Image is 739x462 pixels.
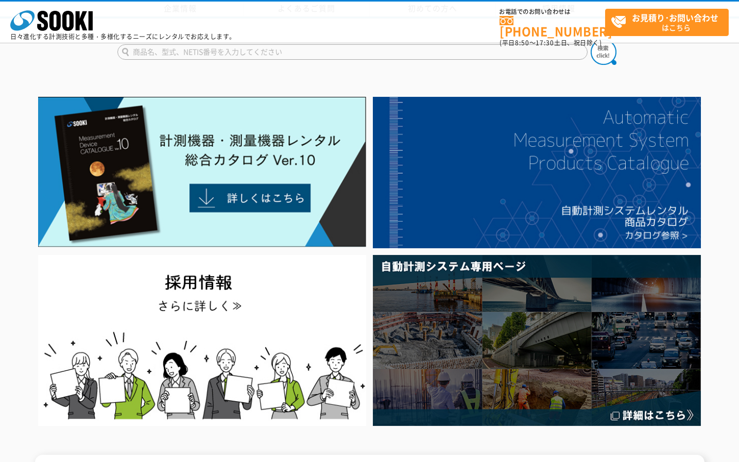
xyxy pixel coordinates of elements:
span: お電話でのお問い合わせは [500,9,605,15]
span: はこちら [611,9,728,35]
input: 商品名、型式、NETIS番号を入力してください [117,44,588,60]
p: 日々進化する計測技術と多種・多様化するニーズにレンタルでお応えします。 [10,33,236,40]
a: お見積り･お問い合わせはこちら [605,9,729,36]
span: (平日 ～ 土日、祝日除く) [500,38,601,47]
span: 17:30 [536,38,554,47]
strong: お見積り･お問い合わせ [632,11,718,24]
img: btn_search.png [591,39,616,65]
img: Catalog Ver10 [38,97,366,247]
a: [PHONE_NUMBER] [500,16,605,37]
img: 自動計測システムカタログ [373,97,701,248]
span: 8:50 [515,38,529,47]
img: SOOKI recruit [38,255,366,425]
img: 自動計測システム専用ページ [373,255,701,425]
